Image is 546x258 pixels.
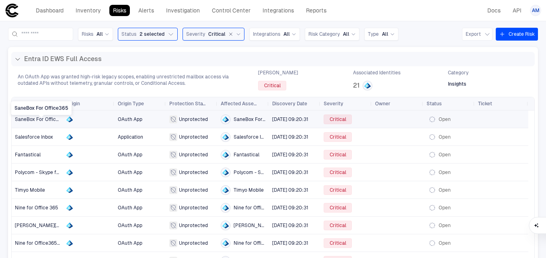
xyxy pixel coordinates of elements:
span: OAuth App [118,170,142,175]
span: Origin Type [118,100,144,107]
span: [DATE] 09:20:31 [272,134,308,140]
span: [PERSON_NAME][DOMAIN_NAME] for Outlook [234,222,266,229]
span: OAuth App [118,240,142,246]
div: Entra ID [66,240,73,246]
span: Unprotected [179,240,208,246]
span: SaneBox For Office365 [234,116,266,123]
span: Open [439,222,451,229]
span: Status [121,31,136,37]
div: Entra ID [66,134,73,140]
div: Entra ID [222,116,229,123]
span: Nine for Office 365 [234,205,266,211]
button: Open [427,132,464,142]
span: Unprotected [179,152,208,158]
span: Unprotected [179,116,208,123]
span: [DATE] 09:20:31 [272,170,308,175]
span: All [283,31,290,37]
span: Critical [330,222,346,229]
span: All [343,31,349,37]
div: Entra ID [66,116,73,123]
button: Open [427,185,464,195]
span: Insights [448,81,466,87]
div: SaneBox For Office365 [11,101,72,115]
a: Integrations [259,5,298,16]
span: Risks [82,31,93,37]
button: Status2 selected [118,28,178,41]
span: Risk Category [308,31,340,37]
div: Entra ID [222,240,229,246]
button: Open [427,115,464,124]
a: Docs [484,5,504,16]
a: Alerts [135,5,158,16]
button: Open [427,168,464,177]
div: Entra ID [222,134,229,140]
span: OAuth App [118,223,142,228]
span: [PERSON_NAME] [258,70,298,76]
span: Critical [208,31,226,37]
span: Critical [330,152,346,158]
span: Open [439,116,451,123]
span: Polycom - Skype for Business Certified Phone [234,169,266,176]
span: [PERSON_NAME][DOMAIN_NAME] for Outlook [15,223,121,228]
div: Entra ID [66,205,73,211]
div: Entra ID [222,187,229,193]
span: Identity [15,100,33,107]
span: Unprotected [179,187,208,193]
span: Category [448,70,468,76]
span: [DATE] 09:20:31 [272,240,308,246]
span: Salesforce Inbox [15,134,53,140]
span: Fantastical [234,152,259,158]
span: Critical [264,82,281,89]
span: Status [427,100,442,107]
span: Open [439,134,451,140]
span: OAuth App [118,187,142,193]
span: Critical [330,169,346,176]
span: Critical [330,205,346,211]
span: Unprotected [179,169,208,176]
span: Application [118,134,143,140]
span: Polycom - Skype for Business Certified Phone [15,170,119,175]
span: 21 [353,82,359,90]
button: Open [427,203,464,213]
div: Entra ID [222,222,229,229]
div: Entra ID [66,152,73,158]
span: Entra ID EWS Full Access [24,55,102,63]
span: Severity [186,31,205,37]
span: Timyo Mobile [15,187,45,193]
span: Critical [330,134,346,140]
span: Salesforce Inbox [234,134,266,140]
span: Affected Assets [221,100,258,107]
div: Entra ID [222,169,229,176]
span: Fantastical [15,152,41,158]
span: Open [439,169,451,176]
span: AM [532,7,540,14]
span: [DATE] 09:20:31 [272,223,308,228]
span: Open [439,205,451,211]
button: Open [427,150,464,160]
span: Open [439,152,451,158]
span: Protection Status [169,100,206,107]
span: All [382,31,388,37]
span: Severity [324,100,343,107]
button: Create Risk [496,28,538,41]
span: Open [439,187,451,193]
div: Entra ID EWS Full AccessAn OAuth App was granted high-risk legacy scopes, enabling unrestricted m... [8,47,538,95]
span: Integrations [253,31,280,37]
div: Entra ID [66,187,73,193]
span: SaneBox For Office365 [15,117,68,122]
span: Associated Identities [353,70,400,76]
span: Unprotected [179,222,208,229]
span: Owner [375,100,390,107]
span: Unprotected [179,134,208,140]
a: Reports [302,5,330,16]
button: Export [462,28,493,41]
span: Origin [66,100,80,107]
span: Nine for Office365(iOS) [15,240,68,246]
div: Entra ID [66,222,73,229]
span: Timyo Mobile [234,187,264,193]
span: Discovery Date [272,100,307,107]
button: Open [427,238,464,248]
div: Entra ID [222,152,229,158]
span: Nine for Office 365 [15,205,58,211]
span: Critical [330,187,346,193]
